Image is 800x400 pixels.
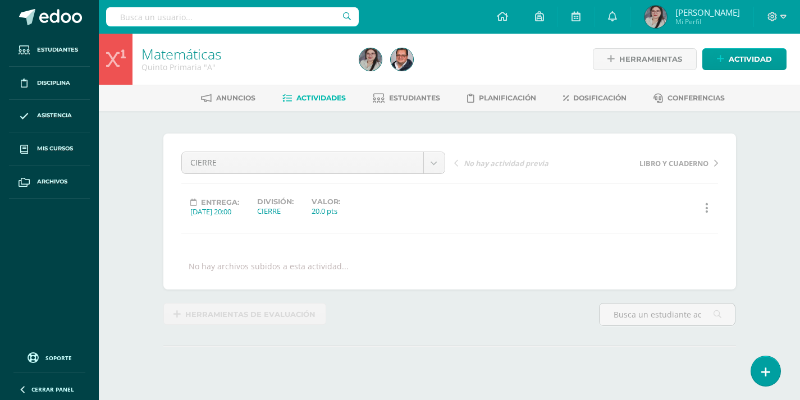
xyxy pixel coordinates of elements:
[464,158,548,168] span: No hay actividad previa
[312,206,340,216] div: 20.0 pts
[257,206,294,216] div: CIERRE
[185,304,316,325] span: Herramientas de evaluación
[586,157,718,168] a: LIBRO Y CUADERNO
[9,34,90,67] a: Estudiantes
[190,152,415,173] span: CIERRE
[619,49,682,70] span: Herramientas
[702,48,787,70] a: Actividad
[467,89,536,107] a: Planificación
[190,206,239,217] div: [DATE] 20:00
[9,165,90,199] a: Archivos
[182,152,445,173] a: CIERRE
[37,144,73,153] span: Mis cursos
[9,67,90,100] a: Disciplina
[391,48,413,71] img: fe380b2d4991993556c9ea662cc53567.png
[37,79,70,88] span: Disciplina
[37,111,72,120] span: Asistencia
[9,132,90,165] a: Mis cursos
[729,49,772,70] span: Actividad
[31,385,74,393] span: Cerrar panel
[668,94,725,102] span: Conferencias
[653,89,725,107] a: Conferencias
[573,94,627,102] span: Dosificación
[9,100,90,133] a: Asistencia
[189,261,349,272] div: No hay archivos subidos a esta actividad...
[644,6,667,28] img: 4f62c0cecae60328497514905051bca8.png
[37,45,78,54] span: Estudiantes
[141,46,346,62] h1: Matemáticas
[37,177,67,186] span: Archivos
[257,197,294,206] label: División:
[563,89,627,107] a: Dosificación
[359,48,382,71] img: 4f62c0cecae60328497514905051bca8.png
[373,89,440,107] a: Estudiantes
[479,94,536,102] span: Planificación
[296,94,346,102] span: Actividades
[600,304,735,325] input: Busca un estudiante aquí...
[593,48,697,70] a: Herramientas
[216,94,255,102] span: Anuncios
[312,197,340,206] label: Valor:
[675,7,740,18] span: [PERSON_NAME]
[141,44,222,63] a: Matemáticas
[201,89,255,107] a: Anuncios
[282,89,346,107] a: Actividades
[639,158,708,168] span: LIBRO Y CUADERNO
[201,198,239,206] span: Entrega:
[141,62,346,72] div: Quinto Primaria 'A'
[106,7,359,26] input: Busca un usuario...
[13,350,85,365] a: Soporte
[675,17,740,26] span: Mi Perfil
[389,94,440,102] span: Estudiantes
[45,354,72,362] span: Soporte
